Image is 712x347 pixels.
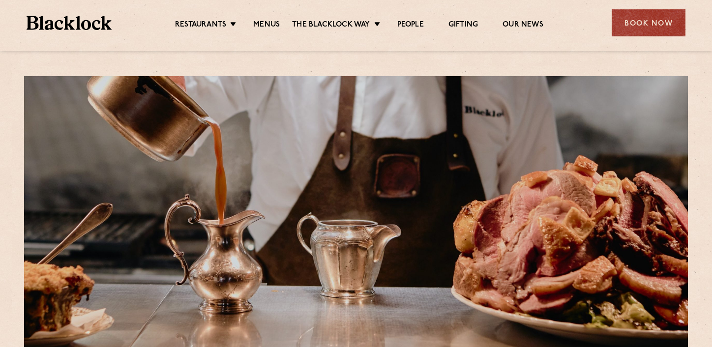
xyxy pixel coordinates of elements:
[292,20,370,31] a: The Blacklock Way
[175,20,226,31] a: Restaurants
[503,20,543,31] a: Our News
[397,20,424,31] a: People
[253,20,280,31] a: Menus
[27,16,112,30] img: BL_Textured_Logo-footer-cropped.svg
[612,9,685,36] div: Book Now
[448,20,478,31] a: Gifting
